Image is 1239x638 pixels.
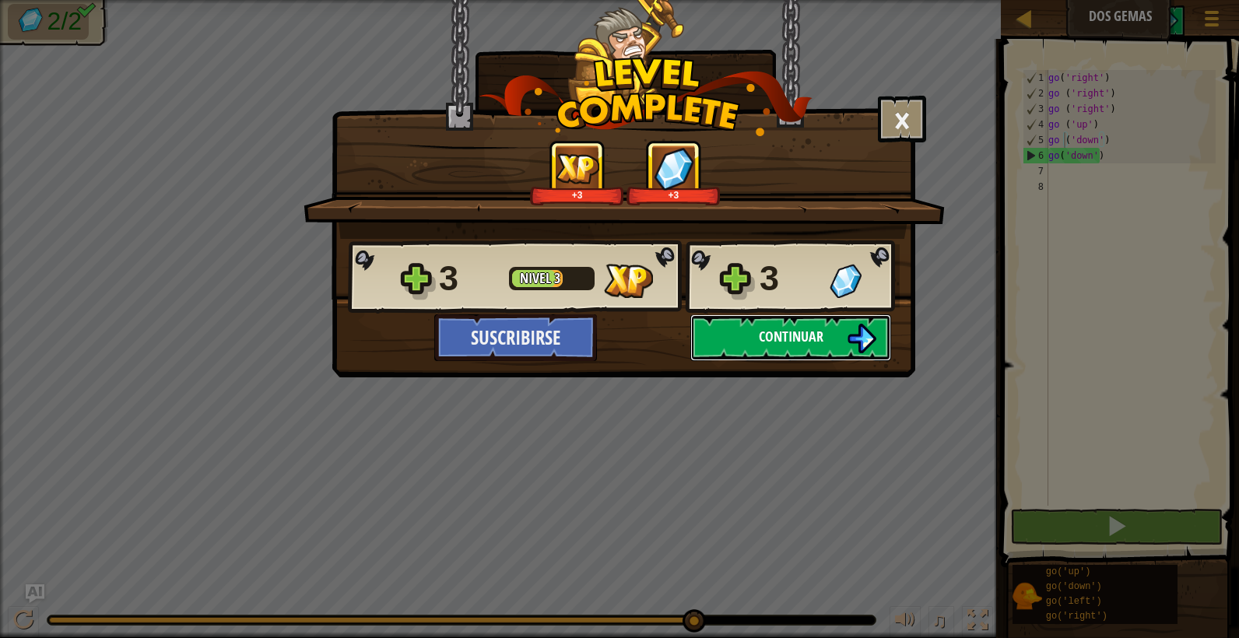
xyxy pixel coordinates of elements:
img: Gemas Ganadas [830,264,862,298]
img: XP Ganada [556,153,599,184]
img: level_complete.png [479,58,813,136]
span: Nivel [520,268,554,288]
img: XP Ganada [604,264,653,298]
button: Continuar [690,314,891,361]
span: 3 [554,268,560,288]
div: +3 [533,189,621,201]
img: Continuar [847,324,876,353]
span: Continuar [759,327,823,346]
div: 3 [439,254,500,303]
button: × [878,96,926,142]
div: +3 [630,189,718,201]
button: Suscribirse [434,314,597,361]
div: 3 [760,254,820,303]
img: Gemas Ganadas [654,147,694,190]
